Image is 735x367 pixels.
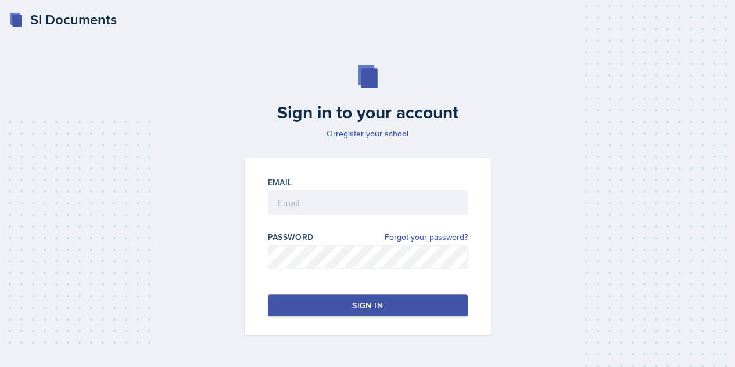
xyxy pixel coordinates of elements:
[238,102,498,123] h2: Sign in to your account
[268,231,314,243] label: Password
[268,190,468,215] input: Email
[385,231,468,243] a: Forgot your password?
[268,294,468,316] button: Sign in
[336,128,408,139] a: register your school
[238,128,498,139] p: Or
[268,177,292,188] label: Email
[9,9,117,30] a: SI Documents
[352,300,382,311] div: Sign in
